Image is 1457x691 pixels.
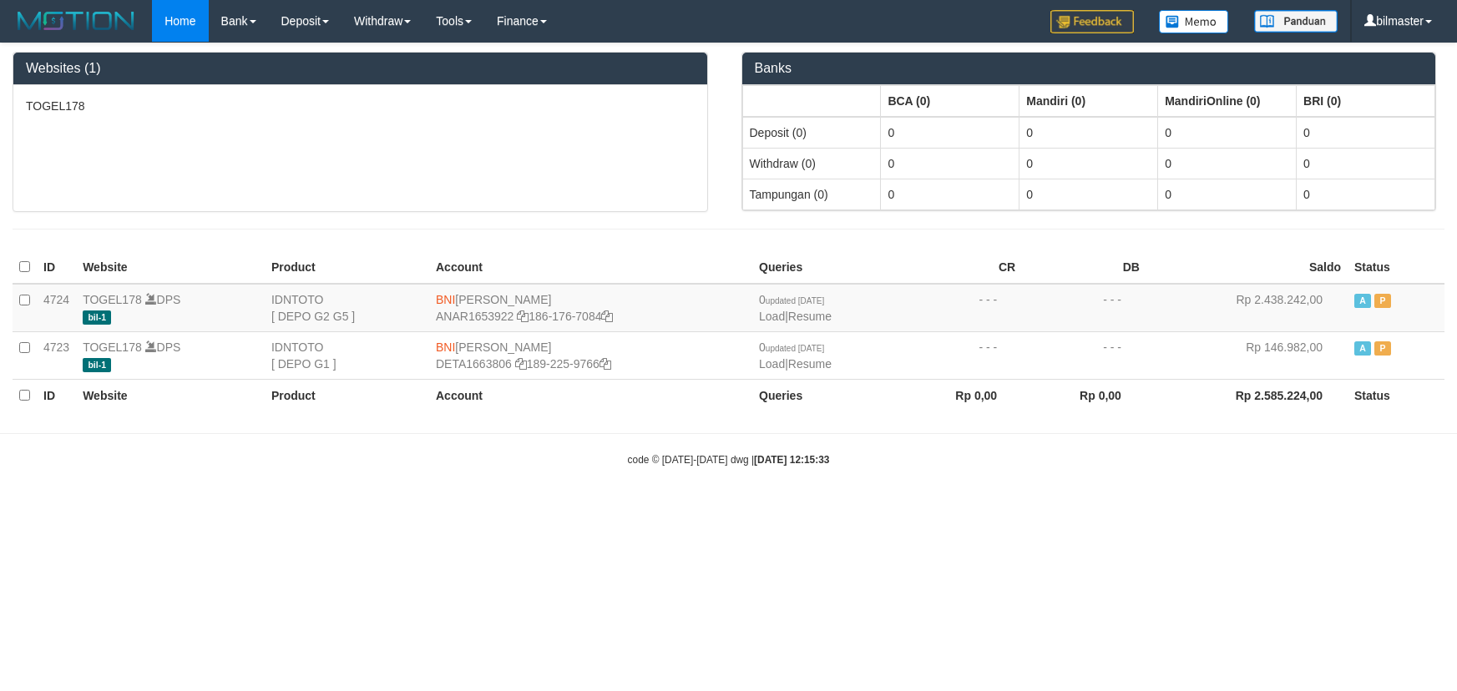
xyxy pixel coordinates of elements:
[881,148,1019,179] td: 0
[83,358,111,372] span: bil-1
[436,310,513,323] a: ANAR1653922
[1019,179,1158,209] td: 0
[429,251,752,284] th: Account
[1348,251,1444,284] th: Status
[76,251,265,284] th: Website
[1297,117,1435,149] td: 0
[628,454,830,466] small: code © [DATE]-[DATE] dwg |
[515,357,527,371] a: Copy DETA1663806 to clipboard
[26,98,695,114] p: TOGEL178
[759,357,785,371] a: Load
[1050,10,1134,33] img: Feedback.jpg
[759,293,824,306] span: 0
[752,379,898,411] th: Queries
[1019,148,1158,179] td: 0
[599,357,611,371] a: Copy 1892259766 to clipboard
[759,340,824,354] span: 0
[1374,341,1391,356] span: Paused
[436,293,455,306] span: BNI
[759,310,785,323] a: Load
[37,284,76,332] td: 4724
[265,331,429,379] td: IDNTOTO [ DEPO G1 ]
[429,379,752,411] th: Account
[26,61,695,76] h3: Websites (1)
[898,284,1022,332] td: - - -
[37,331,76,379] td: 4723
[1374,294,1391,308] span: Paused
[1254,10,1338,33] img: panduan.png
[265,284,429,332] td: IDNTOTO [ DEPO G2 G5 ]
[1159,10,1229,33] img: Button%20Memo.svg
[429,284,752,332] td: [PERSON_NAME] 186-176-7084
[759,340,832,371] span: |
[1354,341,1371,356] span: Active
[1158,179,1297,209] td: 0
[1022,379,1146,411] th: Rp 0,00
[742,85,881,117] th: Group: activate to sort column ascending
[517,310,529,323] a: Copy ANAR1653922 to clipboard
[1146,251,1348,284] th: Saldo
[436,340,455,354] span: BNI
[1354,294,1371,308] span: Active
[83,310,111,325] span: bil-1
[1019,117,1158,149] td: 0
[76,379,265,411] th: Website
[755,61,1424,76] h3: Banks
[1146,284,1348,332] td: Rp 2.438.242,00
[83,340,142,354] a: TOGEL178
[742,148,881,179] td: Withdraw (0)
[429,331,752,379] td: [PERSON_NAME] 189-225-9766
[881,179,1019,209] td: 0
[1022,251,1146,284] th: DB
[742,179,881,209] td: Tampungan (0)
[1022,331,1146,379] td: - - -
[76,331,265,379] td: DPS
[881,117,1019,149] td: 0
[37,379,76,411] th: ID
[1022,284,1146,332] td: - - -
[265,379,429,411] th: Product
[265,251,429,284] th: Product
[37,251,76,284] th: ID
[1158,85,1297,117] th: Group: activate to sort column ascending
[759,293,832,323] span: |
[881,85,1019,117] th: Group: activate to sort column ascending
[898,379,1022,411] th: Rp 0,00
[83,293,142,306] a: TOGEL178
[1146,379,1348,411] th: Rp 2.585.224,00
[1297,179,1435,209] td: 0
[788,357,832,371] a: Resume
[752,251,898,284] th: Queries
[1019,85,1158,117] th: Group: activate to sort column ascending
[898,331,1022,379] td: - - -
[766,344,824,353] span: updated [DATE]
[13,8,139,33] img: MOTION_logo.png
[1146,331,1348,379] td: Rp 146.982,00
[1348,379,1444,411] th: Status
[898,251,1022,284] th: CR
[788,310,832,323] a: Resume
[1158,117,1297,149] td: 0
[754,454,829,466] strong: [DATE] 12:15:33
[601,310,613,323] a: Copy 1861767084 to clipboard
[1297,85,1435,117] th: Group: activate to sort column ascending
[436,357,512,371] a: DETA1663806
[742,117,881,149] td: Deposit (0)
[76,284,265,332] td: DPS
[1158,148,1297,179] td: 0
[1297,148,1435,179] td: 0
[766,296,824,305] span: updated [DATE]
